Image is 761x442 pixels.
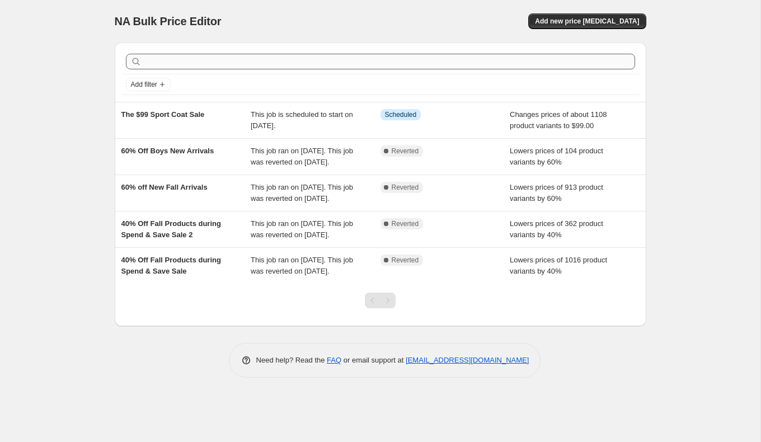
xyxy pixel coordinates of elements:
[406,356,529,364] a: [EMAIL_ADDRESS][DOMAIN_NAME]
[385,110,417,119] span: Scheduled
[392,256,419,265] span: Reverted
[121,183,208,191] span: 60% off New Fall Arrivals
[392,219,419,228] span: Reverted
[528,13,646,29] button: Add new price [MEDICAL_DATA]
[392,183,419,192] span: Reverted
[251,110,353,130] span: This job is scheduled to start on [DATE].
[510,219,603,239] span: Lowers prices of 362 product variants by 40%
[251,256,353,275] span: This job ran on [DATE]. This job was reverted on [DATE].
[251,183,353,203] span: This job ran on [DATE]. This job was reverted on [DATE].
[510,147,603,166] span: Lowers prices of 104 product variants by 60%
[115,15,222,27] span: NA Bulk Price Editor
[121,110,205,119] span: The $99 Sport Coat Sale
[251,219,353,239] span: This job ran on [DATE]. This job was reverted on [DATE].
[121,219,221,239] span: 40% Off Fall Products during Spend & Save Sale 2
[510,183,603,203] span: Lowers prices of 913 product variants by 60%
[327,356,341,364] a: FAQ
[256,356,327,364] span: Need help? Read the
[535,17,639,26] span: Add new price [MEDICAL_DATA]
[510,256,607,275] span: Lowers prices of 1016 product variants by 40%
[510,110,607,130] span: Changes prices of about 1108 product variants to $99.00
[251,147,353,166] span: This job ran on [DATE]. This job was reverted on [DATE].
[121,147,214,155] span: 60% Off Boys New Arrivals
[365,293,396,308] nav: Pagination
[126,78,171,91] button: Add filter
[121,256,221,275] span: 40% Off Fall Products during Spend & Save Sale
[392,147,419,156] span: Reverted
[341,356,406,364] span: or email support at
[131,80,157,89] span: Add filter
